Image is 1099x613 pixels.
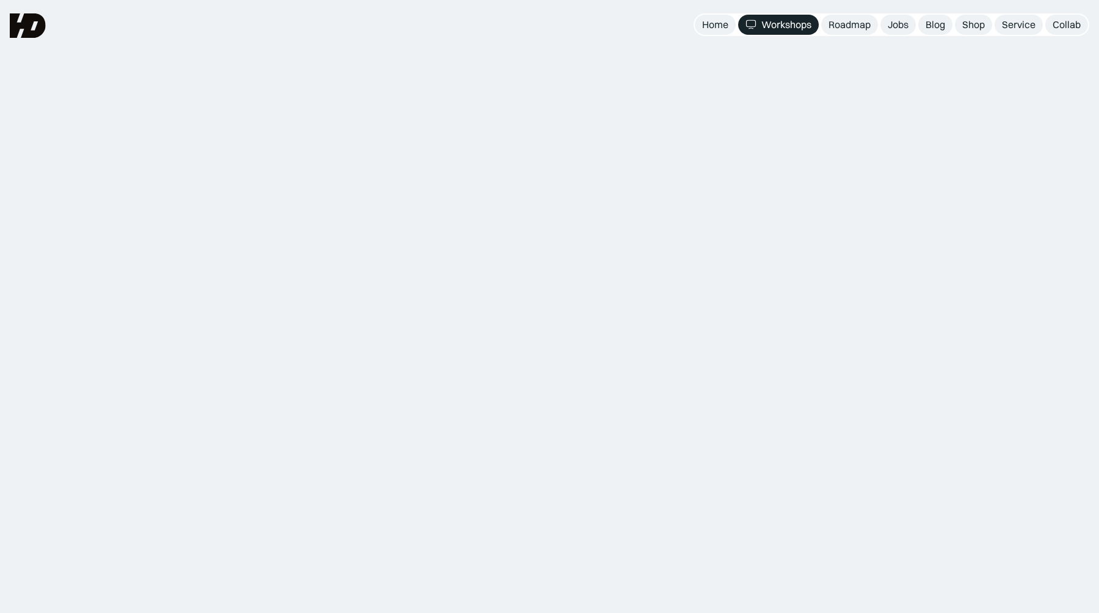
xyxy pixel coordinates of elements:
a: Blog [918,15,952,35]
div: Shop [962,18,985,31]
div: Jobs [888,18,909,31]
a: Shop [955,15,992,35]
a: Collab [1045,15,1088,35]
a: Home [695,15,736,35]
a: Jobs [880,15,916,35]
div: Blog [926,18,945,31]
a: Service [995,15,1043,35]
div: Service [1002,18,1036,31]
div: Collab [1053,18,1081,31]
a: Roadmap [821,15,878,35]
div: Roadmap [829,18,871,31]
div: Home [702,18,728,31]
a: Workshops [738,15,819,35]
div: Workshops [761,18,811,31]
